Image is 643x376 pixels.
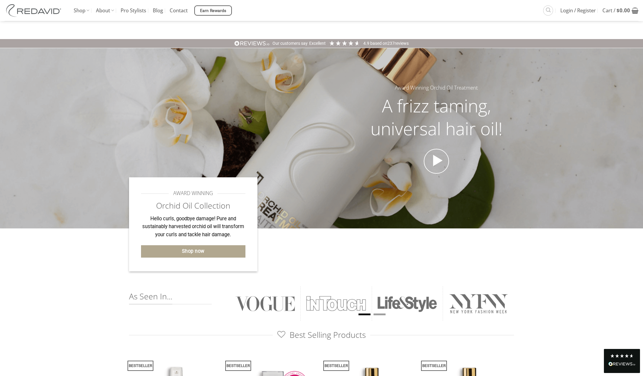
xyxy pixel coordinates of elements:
div: Read All Reviews [608,361,635,368]
span: reviews [395,41,409,46]
li: Page dot 2 [374,313,386,315]
span: Best Selling Products [277,330,365,340]
span: $ [617,7,620,14]
h2: A frizz taming, universal hair oil! [359,94,514,140]
span: AWARD WINNING [173,189,213,197]
img: REVIEWS.io [234,41,270,46]
span: Based on [370,41,387,46]
bdi: 0.00 [617,7,630,14]
span: 237 [387,41,395,46]
h2: Orchid Oil Collection [141,200,245,211]
div: Read All Reviews [604,349,640,373]
img: REVIEWS.io [608,362,635,366]
span: Login / Register [560,3,596,18]
li: Page dot 1 [358,313,371,315]
span: Cart / [602,3,630,18]
a: Earn Rewards [194,5,232,16]
span: As Seen In... [129,291,172,304]
div: Our customers say [272,41,308,47]
p: Hello curls, goodbye damage! Pure and sustainably harvested orchid oil will transform your curls ... [141,215,245,239]
span: Earn Rewards [200,8,226,14]
div: Excellent [309,41,326,47]
img: REDAVID Salon Products | United States [5,4,65,17]
div: 4.92 Stars [329,40,360,46]
span: Shop now [182,247,205,255]
a: Shop now [141,245,245,258]
h5: Award Winning Orchid Oil Treatment [359,84,514,92]
a: Open video in lightbox [424,149,449,174]
span: 4.9 [363,41,370,46]
div: 4.8 Stars [610,353,634,358]
a: Search [543,5,553,15]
